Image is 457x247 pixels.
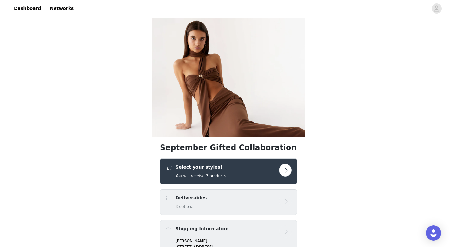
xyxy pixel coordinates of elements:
[426,225,441,241] div: Open Intercom Messenger
[46,1,77,16] a: Networks
[176,195,207,201] h4: Deliverables
[10,1,45,16] a: Dashboard
[160,142,297,153] h1: September Gifted Collaboration
[434,3,440,14] div: avatar
[160,189,297,215] div: Deliverables
[152,18,305,137] img: campaign image
[160,158,297,184] div: Select your styles!
[176,238,292,244] p: [PERSON_NAME]
[176,225,228,232] h4: Shipping Information
[176,164,227,170] h4: Select your styles!
[176,173,227,179] h5: You will receive 3 products.
[176,204,207,210] h5: 3 optional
